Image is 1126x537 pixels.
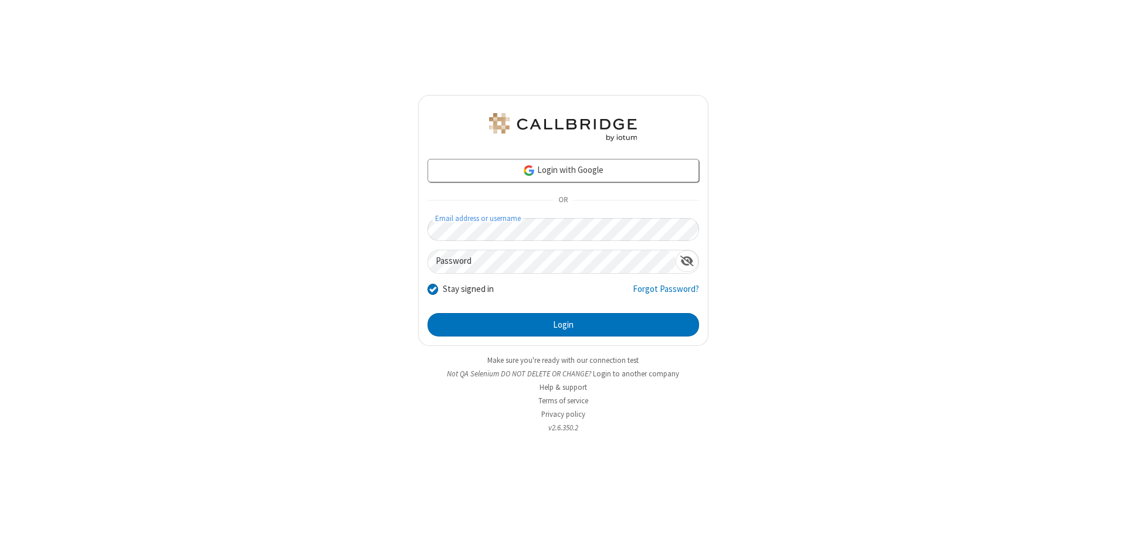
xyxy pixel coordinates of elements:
button: Login [428,313,699,337]
img: QA Selenium DO NOT DELETE OR CHANGE [487,113,639,141]
label: Stay signed in [443,283,494,296]
img: google-icon.png [523,164,535,177]
a: Forgot Password? [633,283,699,305]
li: v2.6.350.2 [418,422,708,433]
input: Email address or username [428,218,699,241]
a: Login with Google [428,159,699,182]
a: Help & support [540,382,587,392]
a: Terms of service [538,396,588,406]
a: Make sure you're ready with our connection test [487,355,639,365]
div: Show password [676,250,698,272]
span: OR [554,192,572,209]
a: Privacy policy [541,409,585,419]
button: Login to another company [593,368,679,379]
input: Password [428,250,676,273]
li: Not QA Selenium DO NOT DELETE OR CHANGE? [418,368,708,379]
